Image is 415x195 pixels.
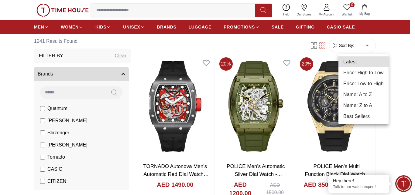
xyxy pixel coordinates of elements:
[338,78,389,89] li: Price: Low to High
[338,56,389,67] li: Latest
[395,175,412,192] div: Chat Widget
[338,67,389,78] li: Price: High to Low
[338,89,389,100] li: Name: A to Z
[338,111,389,122] li: Best Sellers
[338,100,389,111] li: Name: Z to A
[333,178,385,184] div: Hey there!
[333,184,385,190] p: Talk to our watch expert!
